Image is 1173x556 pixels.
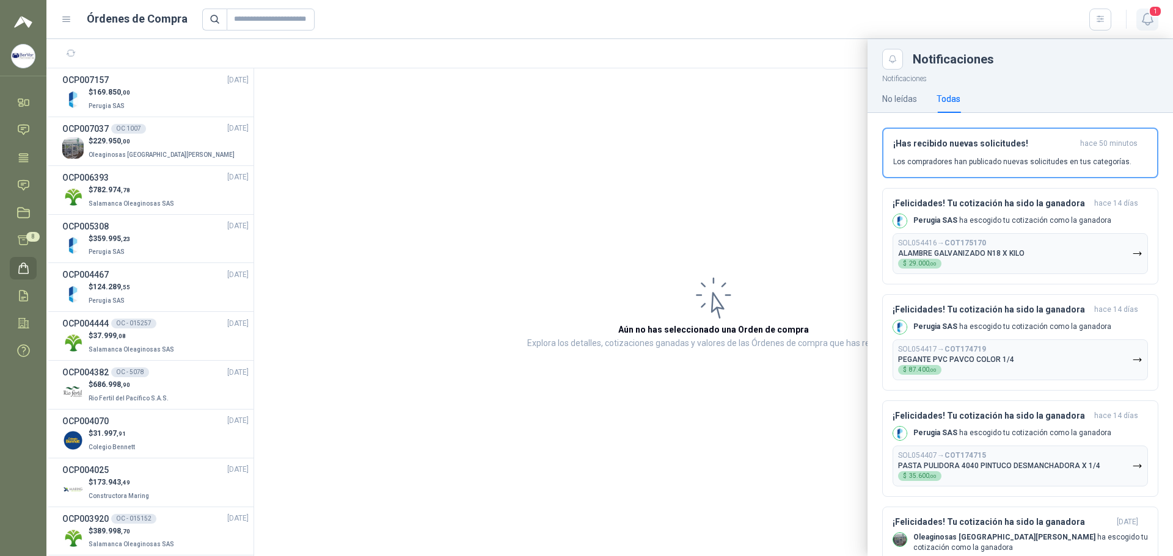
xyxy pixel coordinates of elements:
span: ,00 [929,474,937,479]
b: COT174719 [945,345,986,353]
p: Notificaciones [868,70,1173,85]
span: [DATE] [1117,517,1138,527]
button: 1 [1136,9,1158,31]
h3: ¡Felicidades! Tu cotización ha sido la ganadora [893,305,1089,315]
span: ,00 [929,367,937,373]
b: Perugia SAS [913,322,957,331]
span: 35.600 [909,473,937,479]
b: COT174715 [945,451,986,460]
button: ¡Felicidades! Tu cotización ha sido la ganadorahace 14 días Company LogoPerugia SAS ha escogido t... [882,400,1158,497]
span: 1 [1149,5,1162,17]
span: ,00 [929,261,937,267]
h1: Órdenes de Compra [87,10,188,27]
button: ¡Felicidades! Tu cotización ha sido la ganadorahace 14 días Company LogoPerugia SAS ha escogido t... [882,294,1158,391]
div: $ [898,365,941,375]
div: Notificaciones [913,53,1158,65]
p: ha escogido tu cotización como la ganadora [913,532,1148,553]
img: Company Logo [893,320,907,334]
button: ¡Has recibido nuevas solicitudes!hace 50 minutos Los compradores han publicado nuevas solicitudes... [882,128,1158,178]
b: Perugia SAS [913,428,957,437]
h3: ¡Felicidades! Tu cotización ha sido la ganadora [893,198,1089,209]
img: Company Logo [893,427,907,440]
div: Todas [937,92,960,106]
span: hace 14 días [1094,198,1138,209]
span: hace 50 minutos [1080,139,1138,149]
img: Company Logo [12,45,35,68]
h3: ¡Felicidades! Tu cotización ha sido la ganadora [893,411,1089,421]
div: $ [898,471,941,481]
span: 8 [26,232,40,242]
button: ¡Felicidades! Tu cotización ha sido la ganadorahace 14 días Company LogoPerugia SAS ha escogido t... [882,188,1158,284]
button: Close [882,49,903,70]
span: 29.000 [909,261,937,267]
span: 87.400 [909,367,937,373]
div: No leídas [882,92,917,106]
p: ha escogido tu cotización como la ganadora [913,428,1111,438]
div: $ [898,259,941,269]
button: SOL054416→COT175170ALAMBRE GALVANIZADO N18 X KILO$29.000,00 [893,233,1148,274]
p: SOL054416 → [898,239,986,248]
img: Company Logo [893,533,907,546]
p: PASTA PULIDORA 4040 PINTUCO DESMANCHADORA X 1/4 [898,461,1100,470]
span: hace 14 días [1094,411,1138,421]
p: PEGANTE PVC PAVCO COLOR 1/4 [898,355,1014,364]
p: ha escogido tu cotización como la ganadora [913,322,1111,332]
b: Perugia SAS [913,216,957,225]
h3: ¡Has recibido nuevas solicitudes! [893,139,1075,149]
a: 8 [10,229,37,251]
p: ha escogido tu cotización como la ganadora [913,215,1111,226]
span: hace 14 días [1094,305,1138,315]
p: SOL054417 → [898,345,986,354]
b: COT175170 [945,239,986,247]
p: ALAMBRE GALVANIZADO N18 X KILO [898,249,1025,258]
h3: ¡Felicidades! Tu cotización ha sido la ganadora [893,517,1112,527]
button: SOL054417→COT174719PEGANTE PVC PAVCO COLOR 1/4$87.400,00 [893,339,1148,380]
button: SOL054407→COT174715PASTA PULIDORA 4040 PINTUCO DESMANCHADORA X 1/4$35.600,00 [893,446,1148,486]
img: Logo peakr [14,15,32,29]
p: Los compradores han publicado nuevas solicitudes en tus categorías. [893,156,1131,167]
img: Company Logo [893,214,907,228]
b: Oleaginosas [GEOGRAPHIC_DATA][PERSON_NAME] [913,533,1095,541]
p: SOL054407 → [898,451,986,460]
